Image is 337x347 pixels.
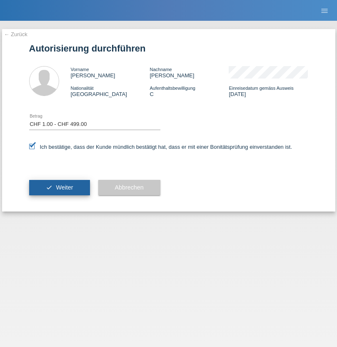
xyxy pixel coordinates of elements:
[229,86,293,91] span: Einreisedatum gemäss Ausweis
[29,144,292,150] label: Ich bestätige, dass der Kunde mündlich bestätigt hat, dass er mit einer Bonitätsprüfung einversta...
[150,85,229,97] div: C
[71,85,150,97] div: [GEOGRAPHIC_DATA]
[316,8,333,13] a: menu
[56,184,73,191] span: Weiter
[98,180,160,196] button: Abbrechen
[150,66,229,79] div: [PERSON_NAME]
[71,67,89,72] span: Vorname
[71,86,94,91] span: Nationalität
[71,66,150,79] div: [PERSON_NAME]
[29,180,90,196] button: check Weiter
[29,43,308,54] h1: Autorisierung durchführen
[150,67,172,72] span: Nachname
[150,86,195,91] span: Aufenthaltsbewilligung
[229,85,308,97] div: [DATE]
[46,184,52,191] i: check
[320,7,329,15] i: menu
[115,184,144,191] span: Abbrechen
[4,31,27,37] a: ← Zurück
